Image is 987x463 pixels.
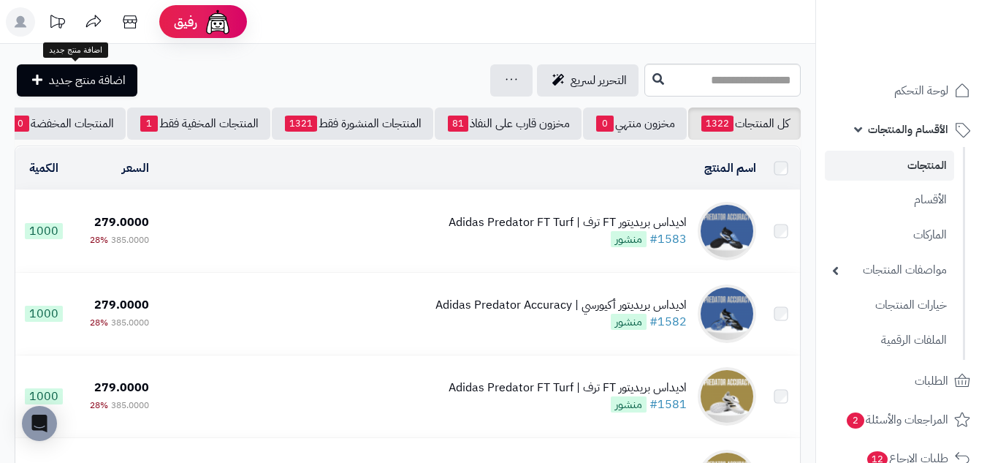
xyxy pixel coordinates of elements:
span: 1322 [701,116,733,132]
span: منشور [611,396,647,413]
span: 385.0000 [111,316,149,329]
a: #1582 [649,313,687,331]
a: الطلبات [825,364,978,399]
img: اديداس بريديتور FT ترف | Adidas Predator FT Turf [698,367,756,426]
span: 28% [90,399,108,412]
img: اديداس بريديتور FT ترف | Adidas Predator FT Turf [698,202,756,260]
span: الأقسام والمنتجات [868,119,948,140]
a: المراجعات والأسئلة2 [825,402,978,437]
div: اضافة منتج جديد [43,42,108,59]
a: الأقسام [825,184,954,216]
span: 0 [12,116,29,132]
a: الملفات الرقمية [825,325,954,356]
span: اضافة منتج جديد [49,72,126,89]
span: 28% [90,316,108,329]
a: مخزون قارب على النفاذ81 [435,108,582,140]
a: مخزون منتهي0 [583,108,687,140]
a: التحرير لسريع [537,64,639,97]
a: #1581 [649,396,687,413]
span: 279.0000 [94,296,149,314]
a: #1583 [649,230,687,248]
a: كل المنتجات1322 [688,108,801,140]
span: 279.0000 [94,214,149,231]
span: 1 [140,116,158,132]
a: الكمية [29,159,58,177]
a: السعر [122,159,149,177]
span: 385.0000 [111,399,149,412]
span: 385.0000 [111,233,149,246]
a: المنتجات المخفية فقط1 [127,108,270,140]
span: 28% [90,233,108,246]
a: الماركات [825,219,954,251]
span: رفيق [174,13,197,31]
span: 1000 [25,388,63,404]
a: اضافة منتج جديد [17,64,137,97]
img: اديداس بريديتور أكيورسي | Adidas Predator Accuracy [698,285,756,343]
span: 279.0000 [94,379,149,396]
div: اديداس بريديتور FT ترف | Adidas Predator FT Turf [449,214,687,231]
span: 1321 [285,116,317,132]
a: اسم المنتج [704,159,756,177]
span: 1000 [25,223,63,239]
a: لوحة التحكم [825,73,978,108]
img: ai-face.png [203,7,232,37]
span: منشور [611,231,647,247]
span: لوحة التحكم [894,80,948,101]
a: خيارات المنتجات [825,290,954,321]
div: اديداس بريديتور FT ترف | Adidas Predator FT Turf [449,380,687,396]
a: مواصفات المنتجات [825,255,954,286]
span: التحرير لسريع [571,72,627,89]
a: تحديثات المنصة [39,7,75,40]
span: 81 [448,116,468,132]
span: 1000 [25,306,63,322]
span: منشور [611,314,647,330]
a: المنتجات المنشورة فقط1321 [272,108,433,140]
span: 0 [596,116,614,132]
span: المراجعات والأسئلة [845,410,948,430]
div: اديداس بريديتور أكيورسي | Adidas Predator Accuracy [435,297,687,314]
span: 2 [847,413,864,429]
div: Open Intercom Messenger [22,406,57,441]
a: المنتجات [825,151,954,181]
span: الطلبات [915,371,948,391]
